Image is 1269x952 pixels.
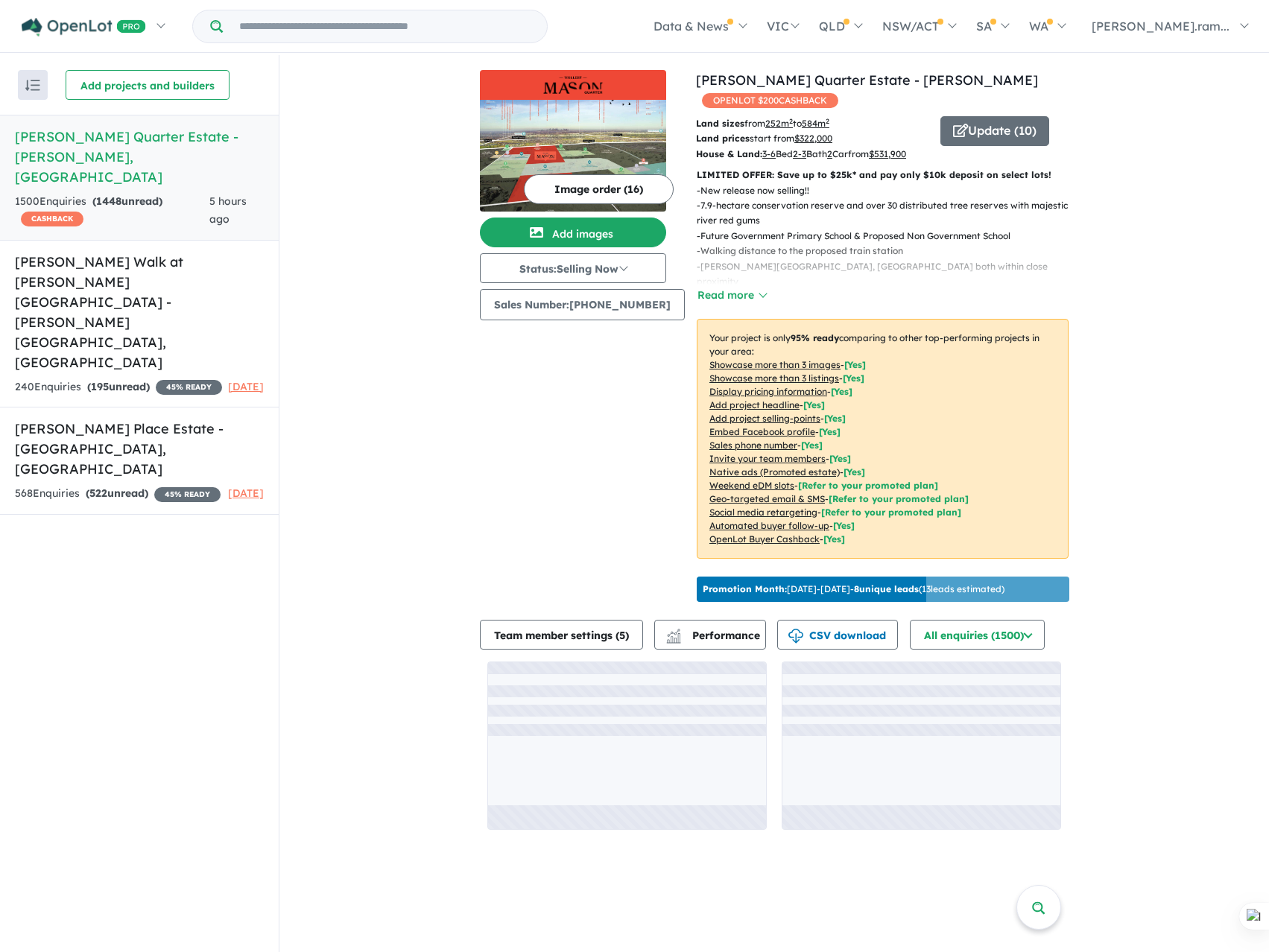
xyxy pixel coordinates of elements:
span: [Refer to your promoted plan] [821,507,961,518]
b: Land prices [696,133,750,144]
span: 5 [619,629,625,642]
u: Display pricing information [709,386,827,397]
div: 568 Enquir ies [15,485,221,503]
button: CSV download [777,620,898,650]
span: 45 % READY [154,487,221,502]
strong: ( unread) [86,486,148,500]
u: Sales phone number [709,439,797,451]
u: Geo-targeted email & SMS [709,493,825,504]
span: CASHBACK [21,212,83,226]
b: House & Land: [696,148,762,159]
span: [DATE] [228,380,264,393]
button: All enquiries (1500) [910,620,1045,650]
button: Sales Number:[PHONE_NUMBER] [480,289,685,320]
u: Showcase more than 3 listings [709,372,839,384]
button: Team member settings (5) [480,620,643,650]
b: 8 unique leads [854,583,919,594]
button: Add images [480,218,666,247]
u: Showcase more than 3 images [709,359,841,370]
h5: [PERSON_NAME] Place Estate - [GEOGRAPHIC_DATA] , [GEOGRAPHIC_DATA] [15,419,264,479]
u: Automated buyer follow-up [709,520,829,531]
p: [DATE] - [DATE] - ( 13 leads estimated) [703,583,1004,596]
span: OPENLOT $ 200 CASHBACK [702,93,838,108]
u: Add project headline [709,399,800,410]
span: [Yes] [844,466,865,477]
span: [ Yes ] [824,413,846,424]
button: Update (10) [940,116,1049,146]
button: Performance [654,620,766,650]
u: Invite your team members [709,453,826,464]
p: - 7.9-hectare conservation reserve and over 30 distributed tree reserves with majestic river red ... [697,198,1080,229]
p: start from [696,131,929,146]
sup: 2 [826,117,829,125]
b: Promotion Month: [703,583,787,594]
a: [PERSON_NAME] Quarter Estate - [PERSON_NAME] [696,72,1038,89]
span: [PERSON_NAME].ram... [1092,19,1230,34]
span: to [793,118,829,129]
h5: [PERSON_NAME] Quarter Estate - [PERSON_NAME] , [GEOGRAPHIC_DATA] [15,127,264,187]
img: sort.svg [25,80,40,91]
span: [Refer to your promoted plan] [829,493,969,504]
u: Embed Facebook profile [709,426,815,437]
u: $ 322,000 [794,133,832,144]
span: [ Yes ] [829,453,851,464]
span: 5 hours ago [209,194,247,226]
p: from [696,116,929,131]
u: 2-3 [793,148,806,159]
span: [Yes] [833,520,855,531]
span: [ Yes ] [843,372,864,384]
u: Native ads (Promoted estate) [709,466,840,477]
u: Weekend eDM slots [709,480,794,491]
p: Your project is only comparing to other top-performing projects in your area: - - - - - - - - - -... [697,319,1069,559]
button: Status:Selling Now [480,253,666,283]
img: Openlot PRO Logo White [22,18,146,37]
span: [ Yes ] [801,439,823,451]
span: 522 [89,486,107,500]
img: line-chart.svg [667,629,680,637]
p: Bed Bath Car from [696,147,929,162]
div: 240 Enquir ies [15,378,222,396]
u: 252 m [765,118,793,129]
u: Add project selling-points [709,413,820,424]
strong: ( unread) [87,380,150,393]
h5: [PERSON_NAME] Walk at [PERSON_NAME][GEOGRAPHIC_DATA] - [PERSON_NAME][GEOGRAPHIC_DATA] , [GEOGRAPH... [15,252,264,372]
sup: 2 [789,117,793,125]
b: Land sizes [696,118,744,129]
p: - Walking distance to the proposed train station [697,244,1080,258]
span: 195 [91,380,109,393]
button: Add projects and builders [66,70,230,100]
p: - [PERSON_NAME][GEOGRAPHIC_DATA], [GEOGRAPHIC_DATA] both within close proximity [697,259,1080,290]
u: Social media retargeting [709,507,817,518]
a: Mason Quarter Estate - Wollert LogoMason Quarter Estate - Wollert [480,70,666,212]
img: download icon [788,629,803,644]
u: 3-6 [762,148,776,159]
p: - New release now selling!! [697,183,1080,198]
button: Read more [697,287,767,304]
span: [ Yes ] [831,386,852,397]
div: 1500 Enquir ies [15,193,209,229]
input: Try estate name, suburb, builder or developer [226,10,544,42]
span: [ Yes ] [844,359,866,370]
span: [ Yes ] [819,426,841,437]
span: Performance [668,629,760,642]
span: [Refer to your promoted plan] [798,480,938,491]
span: 1448 [96,194,121,208]
span: [ Yes ] [803,399,825,410]
button: Image order (16) [524,174,674,204]
u: OpenLot Buyer Cashback [709,533,820,545]
span: [Yes] [823,533,845,545]
img: Mason Quarter Estate - Wollert [480,100,666,212]
span: 45 % READY [156,380,222,395]
p: LIMITED OFFER: Save up to $25k* and pay only $10k deposit on select lots! [697,168,1069,183]
img: bar-chart.svg [666,633,681,643]
u: 2 [827,148,832,159]
span: [DATE] [228,486,264,500]
strong: ( unread) [92,194,162,208]
img: Mason Quarter Estate - Wollert Logo [486,76,660,94]
u: $ 531,900 [869,148,906,159]
u: 584 m [802,118,829,129]
b: 95 % ready [791,332,839,343]
p: - Future Government Primary School & Proposed Non Government School [697,229,1080,244]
